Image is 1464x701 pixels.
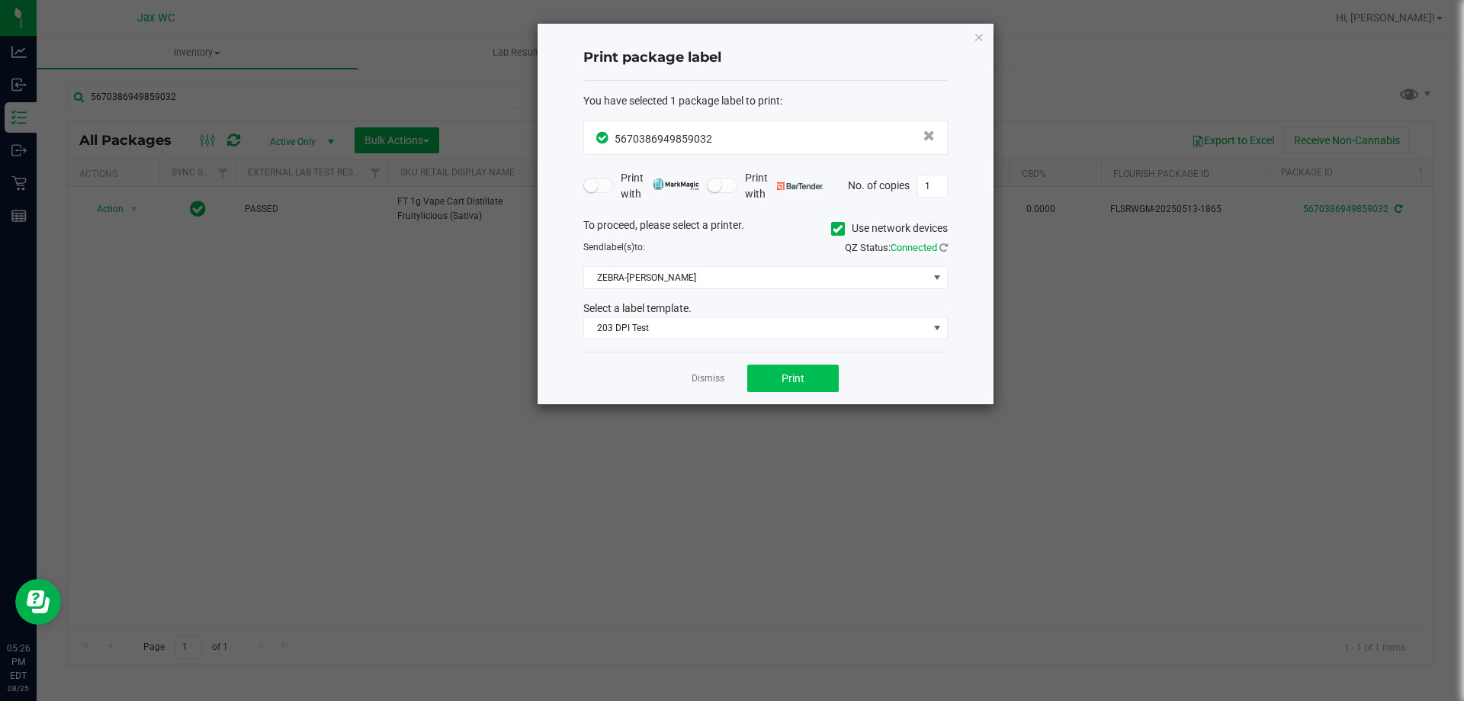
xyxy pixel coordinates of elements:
[15,579,61,625] iframe: Resource center
[745,170,823,202] span: Print with
[692,372,724,385] a: Dismiss
[584,267,928,288] span: ZEBRA-[PERSON_NAME]
[747,365,839,392] button: Print
[572,301,959,317] div: Select a label template.
[848,178,910,191] span: No. of copies
[583,242,645,252] span: Send to:
[621,170,699,202] span: Print with
[572,217,959,240] div: To proceed, please select a printer.
[831,220,948,236] label: Use network devices
[782,372,804,384] span: Print
[653,178,699,190] img: mark_magic_cybra.png
[583,93,948,109] div: :
[891,242,937,253] span: Connected
[584,317,928,339] span: 203 DPI Test
[777,182,823,190] img: bartender.png
[845,242,948,253] span: QZ Status:
[596,130,611,146] span: In Sync
[583,48,948,68] h4: Print package label
[583,95,780,107] span: You have selected 1 package label to print
[604,242,634,252] span: label(s)
[615,133,712,145] span: 5670386949859032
